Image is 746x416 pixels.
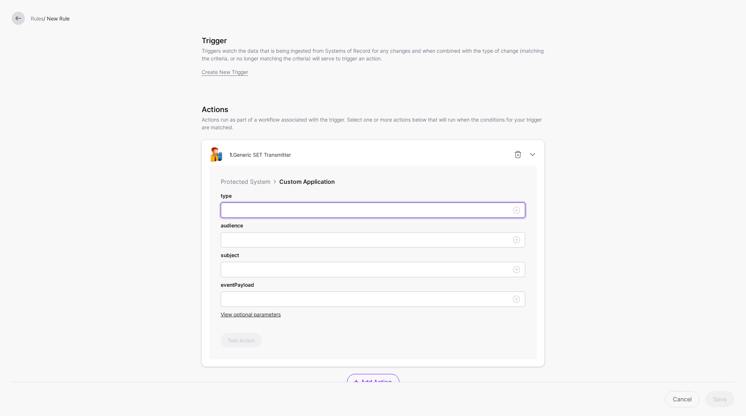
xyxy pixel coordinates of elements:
[202,116,544,131] p: Actions run as part of a workflow associated with the trigger. Select one or more actions below t...
[202,69,248,75] a: Create New Trigger
[202,36,544,45] h3: Trigger
[221,281,254,289] label: eventPayload
[221,178,271,185] span: Protected System
[665,391,700,407] a: Cancel
[230,152,233,158] strong: 1.
[202,105,544,114] h3: Actions
[221,192,232,200] label: type
[279,178,335,185] span: Custom Application
[360,378,392,386] span: Add Action
[31,15,44,22] a: Rules
[221,251,239,259] label: subject
[28,15,737,22] div: / New Rule
[221,222,243,229] label: audience
[221,311,281,317] span: View optional parameters
[202,47,544,62] p: Triggers watch the data that is being ingested from Systems of Record for any changes and when co...
[209,147,224,162] img: svg+xml;base64,PHN2ZyB3aWR0aD0iOTgiIGhlaWdodD0iMTIyIiB2aWV3Qm94PSIwIDAgOTggMTIyIiBmaWxsPSJub25lIi...
[227,151,294,159] div: Generic SET Transmitter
